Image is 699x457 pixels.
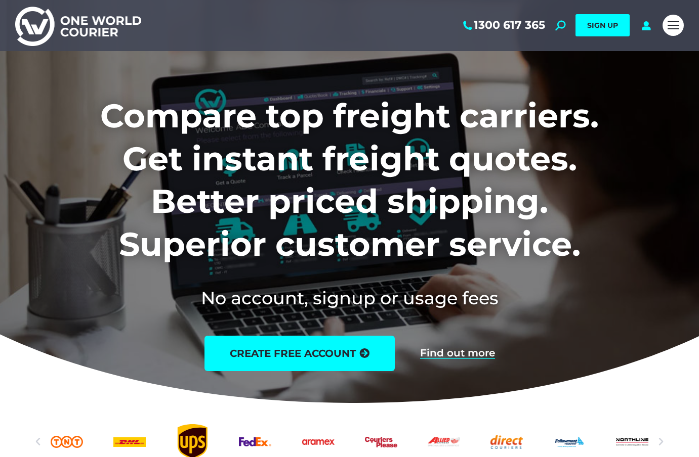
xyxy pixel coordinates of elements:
a: create free account [204,336,395,371]
a: 1300 617 365 [461,19,545,32]
img: One World Courier [15,5,141,46]
span: SIGN UP [587,21,618,30]
a: Find out more [420,348,495,359]
a: Mobile menu icon [663,15,684,36]
h2: No account, signup or usage fees [33,286,666,310]
a: SIGN UP [575,14,630,36]
h1: Compare top freight carriers. Get instant freight quotes. Better priced shipping. Superior custom... [33,95,666,265]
